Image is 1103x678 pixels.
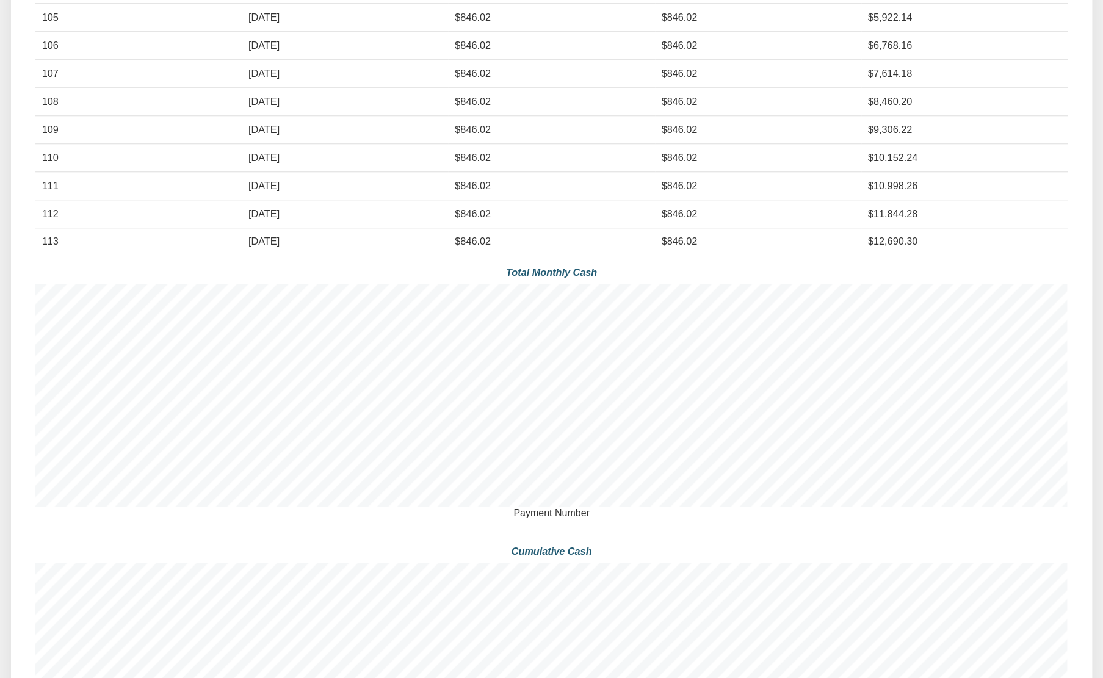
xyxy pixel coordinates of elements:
div: Cumulative Cash [35,540,1068,563]
td: [DATE] [242,116,448,143]
td: $10,152.24 [861,143,1068,171]
div: Payment Number [35,507,1068,521]
td: 108 [35,88,242,115]
td: $846.02 [655,228,861,255]
td: $7,614.18 [861,60,1068,87]
span: $846.02 [455,180,491,191]
span: $846.02 [455,96,491,107]
td: [DATE] [242,60,448,87]
td: $10,998.26 [861,171,1068,199]
td: $9,306.22 [861,116,1068,143]
td: [DATE] [242,32,448,59]
td: 113 [35,228,242,255]
td: $846.02 [655,171,861,199]
td: [DATE] [242,200,448,227]
td: $5,922.14 [861,4,1068,31]
td: $846.02 [655,32,861,59]
td: $8,460.20 [861,88,1068,115]
div: Total Monthly Cash [35,261,1068,284]
td: 110 [35,143,242,171]
span: $846.02 [455,124,491,135]
td: [DATE] [242,171,448,199]
td: $6,768.16 [861,32,1068,59]
span: $846.02 [455,208,491,219]
td: $12,690.30 [861,228,1068,255]
td: [DATE] [242,228,448,255]
td: $846.02 [655,60,861,87]
td: [DATE] [242,4,448,31]
td: [DATE] [242,143,448,171]
td: $846.02 [655,4,861,31]
td: 112 [35,200,242,227]
span: $846.02 [455,152,491,163]
td: $11,844.28 [861,200,1068,227]
span: $846.02 [455,236,491,247]
span: $846.02 [455,12,491,23]
td: [DATE] [242,88,448,115]
span: $846.02 [455,68,491,79]
td: $846.02 [655,116,861,143]
td: 106 [35,32,242,59]
td: $846.02 [655,88,861,115]
td: 107 [35,60,242,87]
td: 111 [35,171,242,199]
span: $846.02 [455,40,491,51]
td: 109 [35,116,242,143]
td: 105 [35,4,242,31]
td: $846.02 [655,143,861,171]
td: $846.02 [655,200,861,227]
